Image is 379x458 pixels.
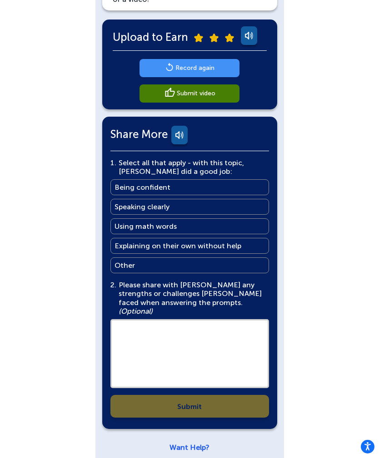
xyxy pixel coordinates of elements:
main: Submit video [177,89,215,98]
a: Want Help? [170,443,209,452]
main: Please share with [PERSON_NAME] any strengths or challenges [PERSON_NAME] faced when answering th... [119,281,267,315]
img: submit-star.png [225,34,234,42]
main: Other [115,261,135,270]
span: Share More [110,130,168,138]
main: Being confident [115,183,170,192]
main: Using math words [115,222,177,231]
a: Submit video [140,84,239,103]
a: Other [110,257,269,273]
span: . [115,158,116,167]
img: thumbUp-done.svg [164,87,175,98]
main: Speaking clearly [115,202,170,211]
img: submit-star.png [194,34,203,42]
a: Speaking clearly [110,199,269,215]
main: Record again [175,64,214,72]
span: 1 [110,158,114,167]
img: replay.svg [165,63,174,72]
main: Select all that apply - with this topic, [PERSON_NAME] did a good job: [119,158,267,176]
img: submit-star.png [209,34,219,42]
a: Record again [140,59,239,77]
a: Using math words [110,218,269,234]
a: Being confident [110,179,269,195]
em: (Optional) [119,307,153,315]
a: Explaining on their own without help [110,238,269,254]
span: 2. [110,281,116,289]
main: Explaining on their own without help [115,241,241,250]
div: Upload to Earn [113,26,267,51]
